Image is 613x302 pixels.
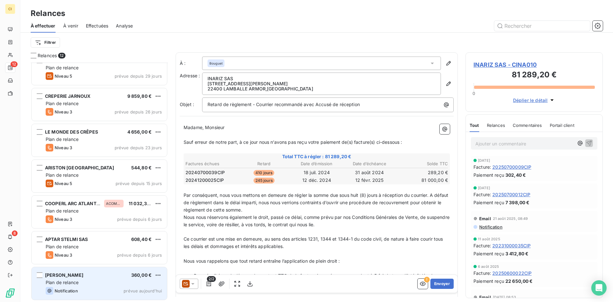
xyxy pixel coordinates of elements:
span: Paiement reçu [473,199,504,206]
h3: 81 289,20 € [473,69,595,82]
span: 3 412,80 € [505,250,529,257]
span: [DATE] [478,186,490,190]
span: Plan de relance [46,244,79,249]
span: À venir [63,23,78,29]
span: prévue depuis 15 jours [116,181,162,186]
span: Plan de relance [46,136,79,142]
td: 12 déc. 2024 [291,177,343,184]
span: ACOMPTE [106,202,122,205]
span: Niveau 3 [55,252,72,258]
input: Rechercher [494,21,590,31]
span: Facture : [473,164,491,170]
span: Déplier le détail [513,97,548,104]
span: Facture : [473,191,491,198]
span: prévue depuis 23 jours [115,145,162,150]
span: CREPERIE JARNOUX [45,93,90,99]
span: Email [479,295,491,300]
span: 21 août 2025, 08:49 [493,217,528,221]
span: 302,40 € [505,172,526,178]
span: Plan de relance [46,101,79,106]
button: Filtrer [31,37,60,48]
span: Nous vous rappelons que tout retard entraîne l’application de plein droit : [184,258,340,264]
span: Paiement reçu [473,250,504,257]
span: 6 août 2025 [478,265,499,268]
p: 22400 LAMBALLE ARMOR , [GEOGRAPHIC_DATA] [208,86,435,91]
span: Plan de relance [46,65,79,70]
span: 8 [12,230,18,236]
span: Effectuées [86,23,109,29]
span: 544,80 € [131,165,152,170]
span: Relances [38,52,57,59]
th: Date d’émission [291,160,343,167]
span: Total TTC à régler : 81 289,20 € [185,153,449,160]
span: Facture : [473,242,491,249]
span: Par conséquent, nous vous mettons en demeure de régler la somme due sous huit (8) jours à récepti... [184,192,450,213]
span: Portail client [550,123,574,128]
span: Paiement reçu [473,278,504,284]
span: Niveau 5 [55,181,72,186]
span: Niveau 3 [55,217,72,222]
span: 20250600022CIP [492,270,532,276]
span: Retard de règlement - Courrier recommandé avec Accusé de réception [208,102,360,107]
span: 20241200025CIP [185,177,224,183]
label: À : [180,60,202,66]
div: CI [5,4,15,14]
span: Plan de relance [46,208,79,213]
span: prévue aujourd’hui [124,288,162,293]
span: Facture : [473,270,491,276]
span: 9 859,80 € [127,93,152,99]
span: Notification [479,224,503,229]
span: Tout [470,123,479,128]
span: APTAR STELMI SAS [45,236,88,242]
td: 81 000,00 € [396,177,448,184]
span: INARIZ SAS - CINA010 [473,60,595,69]
span: [DATE] [478,159,490,162]
span: prévue depuis 29 jours [115,74,162,79]
span: 20231000035CIP [492,242,531,249]
span: Nous nous réservons également le droit, passé ce délai, comme prévu par nos Conditions Générales ... [184,214,451,227]
span: Objet : [180,102,194,107]
span: 20240700039CIP [185,169,225,176]
th: Factures échues [185,160,237,167]
span: À effectuer [31,23,56,29]
td: 31 août 2024 [344,169,396,176]
span: 2/2 [207,276,216,282]
span: Analyse [116,23,133,29]
span: Niveau 3 [55,145,72,150]
td: 18 juil. 2024 [291,169,343,176]
div: grid [31,63,168,302]
span: 4 656,00 € [127,129,152,135]
th: Retard [238,160,290,167]
span: Email [479,216,491,221]
span: Sauf erreur de notre part, à ce jour nous n’avons pas reçu votre paiement de(s) facture(s) ci-des... [184,139,402,145]
span: 22 650,00 € [505,278,533,284]
span: 11 032,32 € [129,201,154,206]
span: Ce courrier est une mise en demeure, au sens des articles 1231, 1344 et 1344-1 du code civil, de ... [184,236,444,249]
span: prévue depuis 6 jours [117,217,162,222]
span: 12 [58,53,65,58]
span: 0 [473,91,475,96]
span: [DATE] 08:53 [493,295,516,299]
span: 11 août 2025 [478,237,500,241]
span: Plan de relance [46,172,79,178]
th: Solde TTC [396,160,448,167]
span: prévue depuis 6 jours [117,252,162,258]
span: Niveau 5 [55,74,72,79]
span: 12 [11,61,18,67]
span: Adresse : [180,73,200,78]
span: Niveau 3 [55,109,72,114]
span: 245 jours [254,178,275,183]
span: LE MONDE DES CRÊPES [45,129,98,135]
td: 289,20 € [396,169,448,176]
p: INARIZ SAS [208,76,435,81]
span: Bouguet [209,61,223,66]
th: Date d’échéance [344,160,396,167]
span: 20250700012CIP [492,191,530,198]
span: Madame, Monsieur [184,125,224,130]
span: Notification [55,288,78,293]
td: 12 févr. 2025 [344,177,396,184]
span: 7 398,00 € [505,199,530,206]
div: Open Intercom Messenger [591,280,607,296]
span: prévue depuis 26 jours [115,109,162,114]
span: Commentaires [513,123,542,128]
